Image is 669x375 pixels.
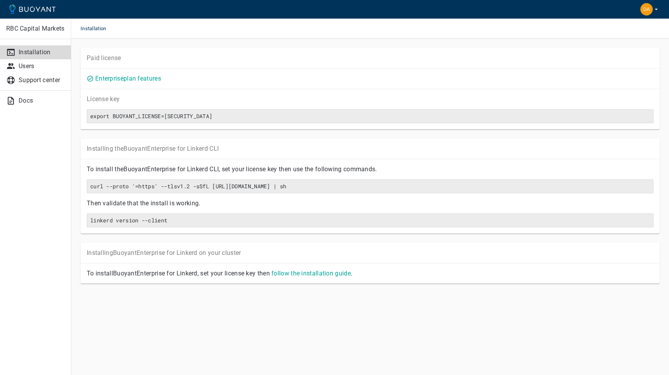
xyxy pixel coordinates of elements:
[90,217,650,224] h6: linkerd version --client
[87,249,654,257] p: Installing Buoyant Enterprise for Linkerd on your cluster
[87,165,654,173] p: To install the Buoyant Enterprise for Linkerd CLI, set your license key then use the following co...
[95,75,161,82] a: Enterpriseplan features
[640,3,653,15] img: Dan Guns
[19,62,65,70] p: Users
[90,183,650,190] h6: curl --proto '=https' --tlsv1.2 -sSfL [URL][DOMAIN_NAME] | sh
[6,25,65,33] p: RBC Capital Markets
[271,270,351,277] a: follow the installation guide
[19,48,65,56] p: Installation
[19,97,65,105] p: Docs
[87,95,654,103] p: License key
[19,76,65,84] p: Support center
[87,54,654,62] p: Paid license
[90,113,650,120] h6: export BUOYANT_LICENSE=[SECURITY_DATA]
[87,200,654,207] p: Then validate that the install is working.
[87,270,654,277] p: To install Buoyant Enterprise for Linkerd, set your license key then .
[87,145,654,153] p: Installing the Buoyant Enterprise for Linkerd CLI
[81,19,116,39] span: Installation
